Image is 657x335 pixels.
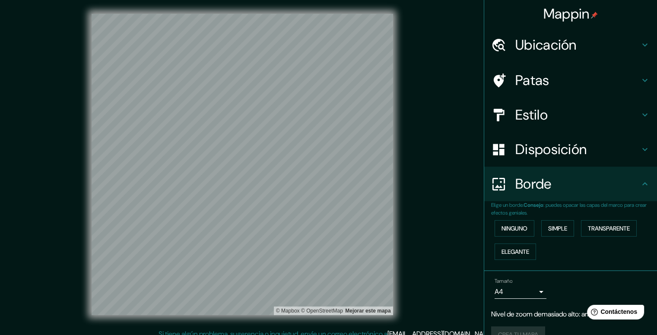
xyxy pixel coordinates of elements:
img: pin-icon.png [591,12,598,19]
div: Borde [484,167,657,201]
font: Tamaño [495,278,512,284]
font: Ninguno [501,224,527,232]
div: Patas [484,63,657,98]
canvas: Mapa [92,14,393,315]
font: A4 [495,287,503,296]
button: Simple [541,220,574,237]
button: Elegante [495,243,536,260]
font: Mejorar este mapa [345,308,390,314]
a: Mapbox [276,308,300,314]
font: © Mapbox [276,308,300,314]
a: Map feedback [345,308,390,314]
iframe: Lanzador de widgets de ayuda [580,301,647,326]
font: Transparente [588,224,630,232]
font: © OpenStreetMap [301,308,343,314]
font: Simple [548,224,567,232]
font: Elegante [501,248,529,256]
font: Patas [515,71,549,89]
font: Nivel de zoom demasiado alto: amplíe más [491,310,615,319]
font: Mappin [543,5,590,23]
font: : puedes opacar las capas del marco para crear efectos geniales. [491,202,647,216]
div: Ubicación [484,28,657,62]
font: Estilo [515,106,548,124]
div: Estilo [484,98,657,132]
a: Mapa de OpenStreet [301,308,343,314]
font: Consejo [524,202,543,209]
button: Transparente [581,220,637,237]
div: Disposición [484,132,657,167]
font: Disposición [515,140,587,158]
button: Ninguno [495,220,534,237]
font: Borde [515,175,552,193]
font: Ubicación [515,36,577,54]
font: Elige un borde. [491,202,524,209]
div: A4 [495,285,546,299]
